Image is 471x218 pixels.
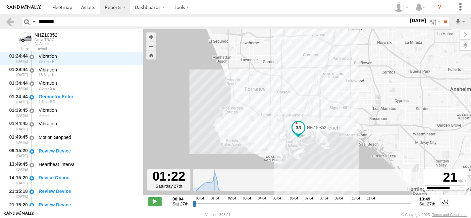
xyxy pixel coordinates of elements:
[39,94,137,100] div: Geometry Enter
[7,5,41,10] img: rand-logo.svg
[173,196,188,201] strong: 00:04
[5,93,28,105] div: 01:34:44 [DATE]
[427,17,442,26] label: Search Filter Options
[146,32,156,41] button: Zoom in
[289,196,298,202] span: 06:04
[39,161,137,167] div: Heartbeat Interval
[392,2,411,12] div: Zulema McIntosch
[5,120,28,132] div: 01:44:45 [DATE]
[5,201,28,213] div: 21:15:20 [DATE]
[419,196,435,201] strong: 13:49
[39,148,137,154] div: Review Device
[307,125,326,130] span: NHZ10852
[50,86,55,90] span: Heading: 147
[319,196,328,202] span: 08:04
[146,41,156,51] button: Zoom out
[39,67,137,73] div: Vibration
[5,187,28,199] div: 21:15:18 [DATE]
[39,107,137,113] div: Vibration
[195,196,204,202] span: 00:04
[39,121,137,127] div: Vibration
[38,47,143,50] div: Event
[366,196,375,202] span: 11:04
[52,73,55,77] span: Heading: 18
[50,100,55,104] span: Heading: 147
[334,196,343,202] span: 09:04
[5,52,28,65] div: 01:24:44 [DATE]
[39,100,49,104] span: 2.5
[34,32,58,38] div: NHZ10852 - View Asset History
[5,66,28,78] div: 01:29:44 [DATE]
[272,196,281,202] span: 05:04
[5,17,15,26] a: Back to previous Page
[434,2,445,13] i: ?
[39,134,137,140] div: Motion Stopped
[5,133,28,146] div: 01:49:45 [DATE]
[205,213,231,217] div: Version: 308.01
[34,42,58,46] div: All Assets
[39,53,137,59] div: Vibration
[39,202,137,208] div: Review Device
[39,73,51,77] span: 18.6
[52,59,55,63] span: Heading: 354
[5,106,28,118] div: 01:39:45 [DATE]
[5,79,28,92] div: 01:34:44 [DATE]
[304,196,313,202] span: 07:04
[5,160,28,173] div: 13:49:45 [DATE]
[432,213,467,217] a: Terms and Conditions
[401,213,467,217] div: © Copyright 2025 -
[39,175,137,181] div: Device Online
[39,80,137,86] div: Vibration
[242,196,251,202] span: 03:04
[5,147,28,159] div: 09:15:20 [DATE]
[351,196,360,202] span: 10:04
[419,201,435,206] span: Sat 27th Sep 2025
[4,211,34,218] a: Visit our Website
[257,196,266,202] span: 04:04
[39,113,49,117] span: 0.6
[5,174,28,186] div: 14:15:20 [DATE]
[34,38,58,42] div: ActiveTRAC
[454,17,466,26] label: Export results as...
[210,196,219,202] span: 01:04
[173,201,188,206] span: Sat 27th Sep 2025
[39,86,49,90] span: 2.5
[146,51,156,60] button: Zoom Home
[148,197,162,206] label: Play/Stop
[227,196,236,202] span: 02:04
[5,47,28,50] div: Time
[409,17,427,24] label: [DATE]
[31,17,36,26] label: Search Query
[39,188,137,194] div: Review Device
[39,59,51,63] span: 26.7
[425,170,466,185] div: 21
